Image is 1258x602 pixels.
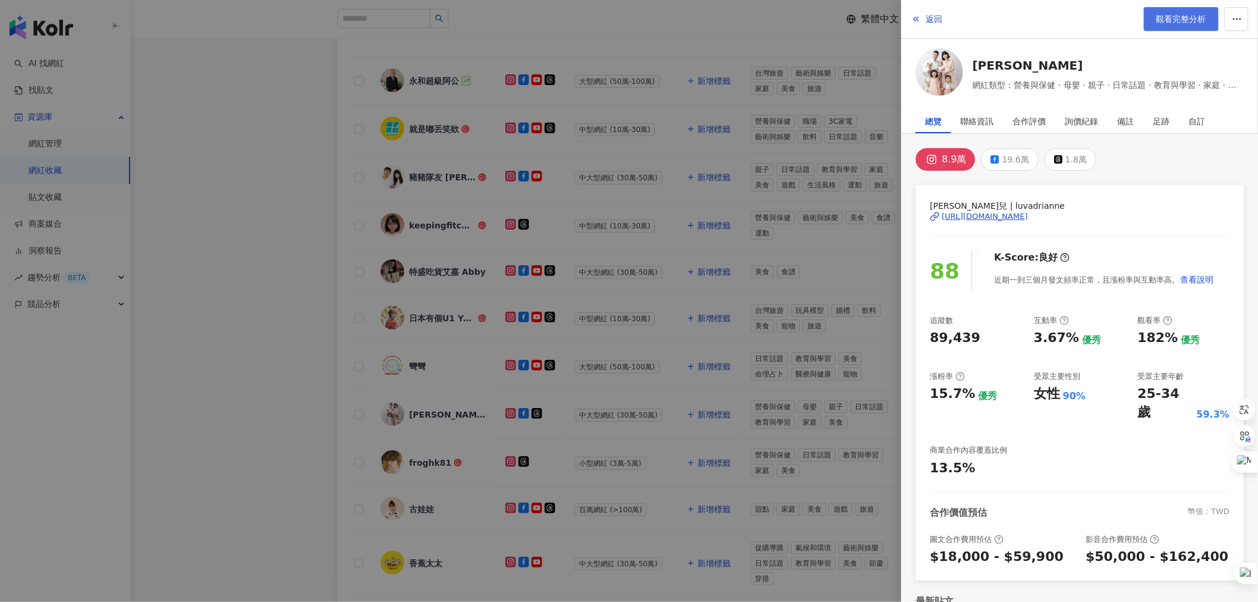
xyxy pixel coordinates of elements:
[916,48,963,100] a: KOL Avatar
[1039,251,1058,264] div: 良好
[1137,329,1178,347] div: 182%
[1086,548,1228,566] div: $50,000 - $162,400
[1156,14,1206,24] span: 觀看完整分析
[1065,109,1099,133] div: 詢價紀錄
[930,211,1229,222] a: [URL][DOMAIN_NAME]
[1188,506,1229,519] div: 幣值：TWD
[994,268,1214,291] div: 近期一到三個月發文頻率正常，且漲粉率與互動率高。
[930,315,953,326] div: 追蹤數
[1144,7,1219,31] a: 觀看完整分析
[1118,109,1134,133] div: 備註
[1086,534,1159,545] div: 影音合作費用預估
[994,251,1070,264] div: K-Score :
[916,48,963,96] img: KOL Avatar
[1137,315,1172,326] div: 觀看率
[942,151,966,168] div: 8.9萬
[930,548,1064,566] div: $18,000 - $59,900
[1153,109,1170,133] div: 足跡
[1082,334,1101,347] div: 優秀
[916,148,975,171] button: 8.9萬
[1034,329,1079,347] div: 3.67%
[1180,275,1213,284] span: 查看說明
[930,459,975,478] div: 13.5%
[1137,385,1193,422] div: 25-34 歲
[1002,151,1029,168] div: 19.6萬
[930,506,987,519] div: 合作價值預估
[1181,334,1200,347] div: 優秀
[1045,148,1096,171] button: 1.8萬
[1034,315,1069,326] div: 互動率
[930,255,960,289] div: 88
[930,385,975,403] div: 15.7%
[981,148,1038,171] button: 19.6萬
[925,109,942,133] div: 總覽
[930,371,965,382] div: 漲粉率
[930,534,1004,545] div: 圖文合作費用預估
[978,390,997,403] div: 優秀
[1034,385,1060,403] div: 女性
[1065,151,1087,168] div: 1.8萬
[930,445,1007,456] div: 商業合作內容覆蓋比例
[926,14,942,24] span: 返回
[973,57,1244,74] a: [PERSON_NAME]
[1196,408,1229,421] div: 59.3%
[961,109,994,133] div: 聯絡資訊
[1034,371,1080,382] div: 受眾主要性別
[973,79,1244,92] span: 網紅類型：營養與保健 · 母嬰 · 親子 · 日常話題 · 教育與學習 · 家庭 · 美食
[930,199,1229,212] span: [PERSON_NAME]兒 | luvadrianne
[930,329,980,347] div: 89,439
[911,7,943,31] button: 返回
[1063,390,1086,403] div: 90%
[1189,109,1206,133] div: 自訂
[1180,268,1214,291] button: 查看說明
[942,211,1028,222] div: [URL][DOMAIN_NAME]
[1013,109,1046,133] div: 合作評價
[1137,371,1184,382] div: 受眾主要年齡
